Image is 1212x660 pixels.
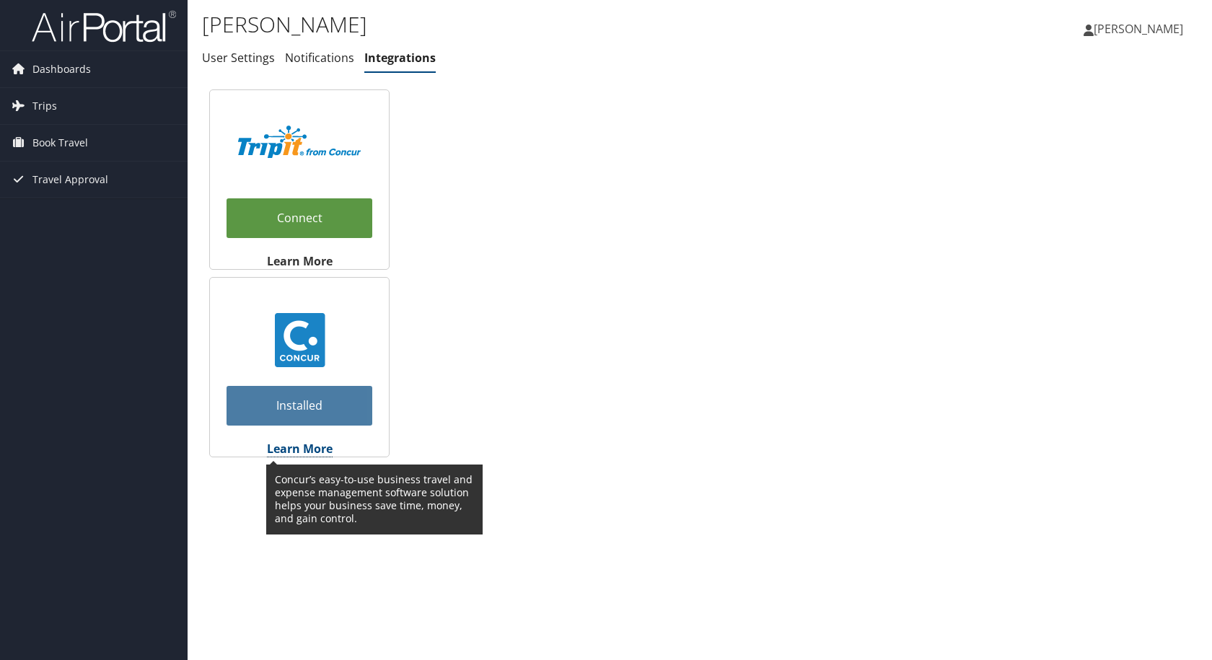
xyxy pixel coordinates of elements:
a: Integrations [364,50,436,66]
a: Connect [227,198,372,238]
img: airportal-logo.png [32,9,176,43]
h1: [PERSON_NAME] [202,9,866,40]
span: Book Travel [32,125,88,161]
span: Travel Approval [32,162,108,198]
a: User Settings [202,50,275,66]
a: Notifications [285,50,354,66]
span: Dashboards [32,51,91,87]
img: concur_23.png [273,313,327,367]
a: Installed [227,386,372,426]
span: Concur’s easy-to-use business travel and expense management software solution helps your business... [266,465,483,534]
a: [PERSON_NAME] [1084,7,1198,50]
img: TripIt_Logo_Color_SOHP.png [238,126,361,158]
strong: Learn More [267,441,333,457]
strong: Learn More [267,253,333,269]
span: [PERSON_NAME] [1094,21,1183,37]
span: Trips [32,88,57,124]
